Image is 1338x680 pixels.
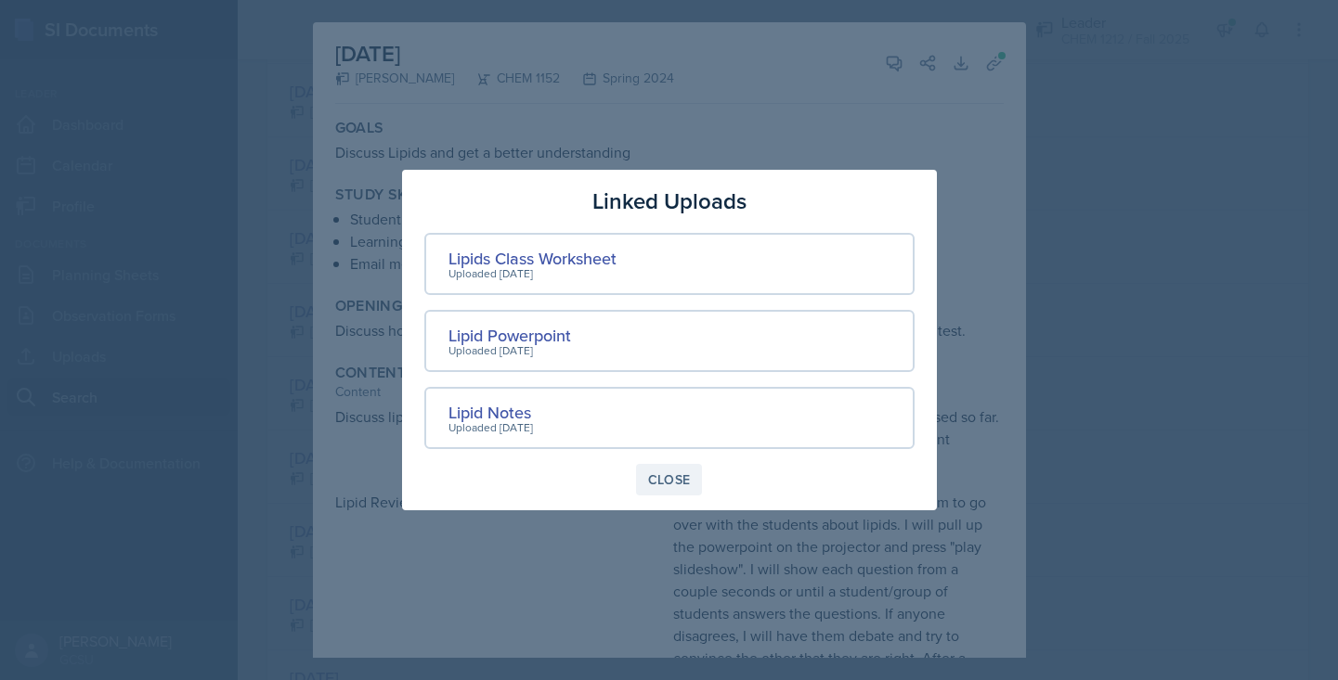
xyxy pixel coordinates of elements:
div: Lipid Notes [448,400,533,425]
div: Uploaded [DATE] [448,265,617,282]
div: Lipid Powerpoint [448,323,571,348]
button: Close [636,464,703,495]
div: Lipids Class Worksheet [448,246,617,271]
div: Close [648,472,691,487]
div: Uploaded [DATE] [448,342,571,359]
div: Uploaded [DATE] [448,419,533,436]
h3: Linked Uploads [592,185,747,218]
